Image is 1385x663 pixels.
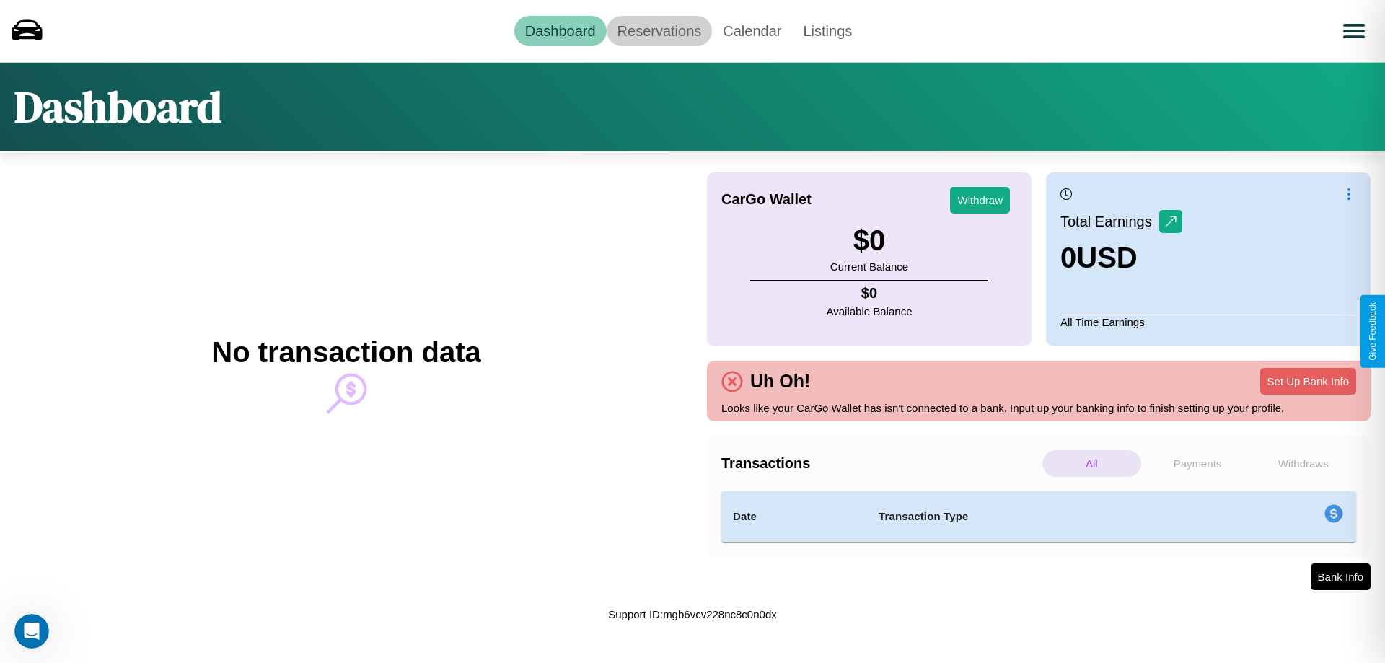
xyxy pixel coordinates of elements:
button: Open menu [1334,11,1374,51]
p: Current Balance [830,257,908,276]
h1: Dashboard [14,77,221,136]
button: Set Up Bank Info [1260,368,1356,395]
p: Support ID: mgb6vcv228nc8c0n0dx [608,605,776,624]
iframe: Intercom live chat [14,614,49,649]
p: Withdraws [1254,450,1353,477]
p: Total Earnings [1060,208,1159,234]
a: Dashboard [514,16,607,46]
div: Give Feedback [1368,302,1378,361]
a: Calendar [712,16,792,46]
p: All [1042,450,1141,477]
p: Available Balance [827,302,913,321]
p: All Time Earnings [1060,312,1356,332]
h4: Date [733,508,856,525]
h3: 0 USD [1060,242,1182,274]
p: Payments [1148,450,1247,477]
h4: Uh Oh! [743,371,817,392]
button: Withdraw [950,187,1010,214]
h4: Transactions [721,455,1039,472]
h3: $ 0 [830,224,908,257]
h4: Transaction Type [879,508,1206,525]
h2: No transaction data [211,336,480,369]
h4: $ 0 [827,285,913,302]
a: Reservations [607,16,713,46]
p: Looks like your CarGo Wallet has isn't connected to a bank. Input up your banking info to finish ... [721,398,1356,418]
h4: CarGo Wallet [721,191,812,208]
a: Listings [792,16,863,46]
table: simple table [721,491,1356,542]
button: Bank Info [1311,563,1371,590]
